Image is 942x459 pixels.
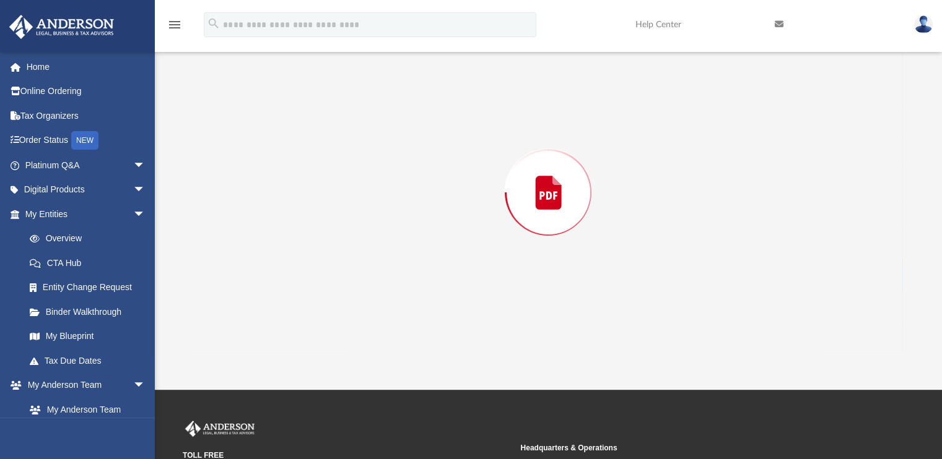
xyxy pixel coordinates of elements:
i: search [207,17,220,30]
img: User Pic [914,15,933,33]
a: menu [167,24,182,32]
a: My Anderson Teamarrow_drop_down [9,373,158,398]
span: arrow_drop_down [133,178,158,203]
div: Preview [194,1,903,353]
a: Order StatusNEW [9,128,164,153]
a: My Blueprint [17,324,158,349]
img: Anderson Advisors Platinum Portal [6,15,118,39]
a: My Entitiesarrow_drop_down [9,202,164,226]
img: Anderson Advisors Platinum Portal [183,421,257,437]
a: Tax Due Dates [17,348,164,373]
a: Binder Walkthrough [17,299,164,324]
a: Tax Organizers [9,103,164,128]
a: Digital Productsarrow_drop_down [9,178,164,202]
div: NEW [71,131,98,150]
i: menu [167,17,182,32]
a: Platinum Q&Aarrow_drop_down [9,153,164,178]
span: arrow_drop_down [133,373,158,398]
span: arrow_drop_down [133,153,158,178]
span: arrow_drop_down [133,202,158,227]
a: My Anderson Team [17,397,152,422]
a: Overview [17,226,164,251]
small: Headquarters & Operations [520,442,849,453]
a: CTA Hub [17,251,164,275]
a: Home [9,54,164,79]
a: Online Ordering [9,79,164,104]
a: Entity Change Request [17,275,164,300]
